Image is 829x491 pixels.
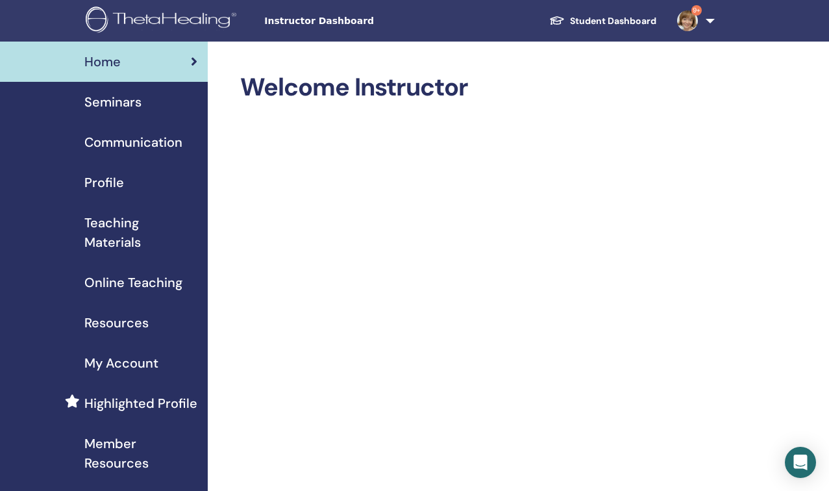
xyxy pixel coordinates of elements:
img: default.jpg [677,10,698,31]
span: Member Resources [84,434,197,473]
a: Student Dashboard [539,9,667,33]
span: Communication [84,132,182,152]
span: Highlighted Profile [84,394,197,413]
span: 9+ [691,5,702,16]
span: Resources [84,313,149,333]
span: Teaching Materials [84,213,197,252]
div: Open Intercom Messenger [785,447,816,478]
span: Seminars [84,92,142,112]
span: Home [84,52,121,71]
span: Profile [84,173,124,192]
span: My Account [84,353,158,373]
img: logo.png [86,6,241,36]
h2: Welcome Instructor [240,73,713,103]
span: Instructor Dashboard [264,14,459,28]
img: graduation-cap-white.svg [549,15,565,26]
span: Online Teaching [84,273,182,292]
